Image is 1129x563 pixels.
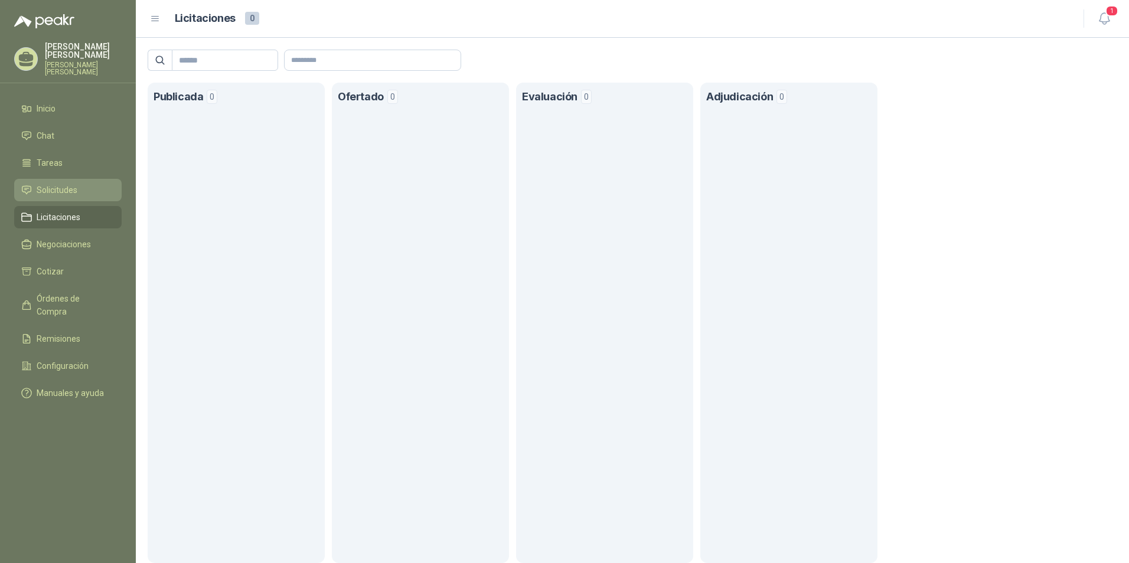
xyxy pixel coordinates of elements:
h1: Evaluación [522,89,577,106]
a: Tareas [14,152,122,174]
a: Licitaciones [14,206,122,228]
p: [PERSON_NAME] [PERSON_NAME] [45,61,122,76]
span: Inicio [37,102,56,115]
span: 0 [207,90,217,104]
span: Órdenes de Compra [37,292,110,318]
h1: Ofertado [338,89,384,106]
h1: Adjudicación [706,89,773,106]
a: Chat [14,125,122,147]
span: Cotizar [37,265,64,278]
span: Licitaciones [37,211,80,224]
span: Tareas [37,156,63,169]
p: [PERSON_NAME] [PERSON_NAME] [45,42,122,59]
span: 1 [1105,5,1118,17]
a: Cotizar [14,260,122,283]
span: 0 [581,90,592,104]
span: Negociaciones [37,238,91,251]
span: 0 [776,90,787,104]
img: Logo peakr [14,14,74,28]
a: Órdenes de Compra [14,287,122,323]
a: Negociaciones [14,233,122,256]
span: 0 [245,12,259,25]
a: Inicio [14,97,122,120]
h1: Publicada [154,89,203,106]
a: Configuración [14,355,122,377]
span: 0 [387,90,398,104]
h1: Licitaciones [175,10,236,27]
span: Manuales y ayuda [37,387,104,400]
span: Chat [37,129,54,142]
span: Remisiones [37,332,80,345]
button: 1 [1094,8,1115,30]
a: Solicitudes [14,179,122,201]
a: Manuales y ayuda [14,382,122,404]
span: Configuración [37,359,89,372]
a: Remisiones [14,328,122,350]
span: Solicitudes [37,184,77,197]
